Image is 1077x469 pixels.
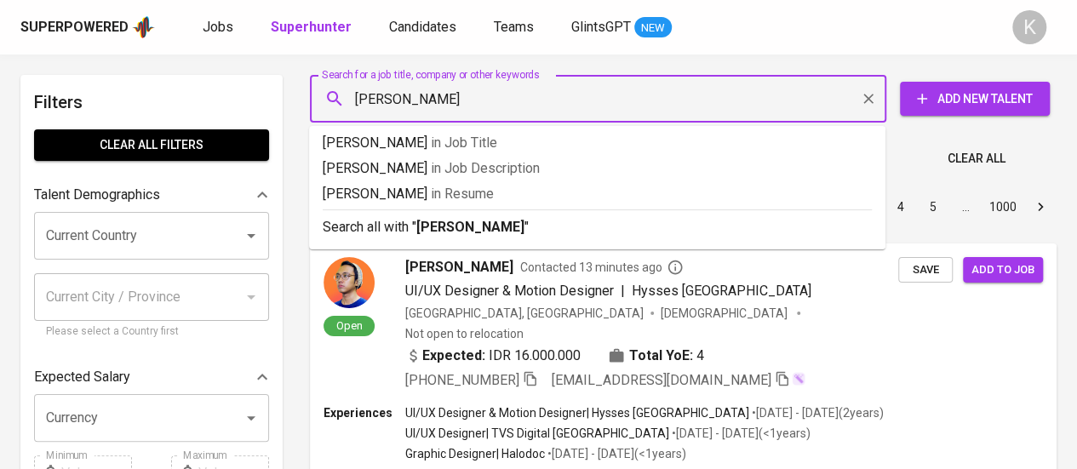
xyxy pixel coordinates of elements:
p: UI/UX Designer | TVS Digital [GEOGRAPHIC_DATA] [405,425,669,442]
button: Add New Talent [900,82,1050,116]
span: Add New Talent [914,89,1036,110]
div: Expected Salary [34,360,269,394]
a: Candidates [389,17,460,38]
button: Go to page 5 [919,193,947,220]
p: [PERSON_NAME] [323,158,872,179]
span: [EMAIL_ADDRESS][DOMAIN_NAME] [552,372,771,388]
img: app logo [132,14,155,40]
span: Clear All filters [48,134,255,156]
p: • [DATE] - [DATE] ( 2 years ) [749,404,884,421]
span: UI/UX Designer & Motion Designer [405,283,614,299]
b: Total YoE: [629,346,693,366]
button: Clear All [941,143,1012,174]
span: Contacted 13 minutes ago [520,259,684,276]
span: in Job Description [431,160,540,176]
a: GlintsGPT NEW [571,17,672,38]
button: Go to page 1000 [984,193,1022,220]
h6: Filters [34,89,269,116]
div: Superpowered [20,18,129,37]
span: [PERSON_NAME] [405,257,513,277]
p: Graphic Designer | Halodoc [405,445,545,462]
button: Go to page 4 [887,193,914,220]
span: Candidates [389,19,456,35]
a: Teams [494,17,537,38]
a: Superhunter [271,17,355,38]
img: magic_wand.svg [792,372,805,386]
div: Talent Demographics [34,178,269,212]
span: [PHONE_NUMBER] [405,372,519,388]
span: GlintsGPT [571,19,631,35]
a: Superpoweredapp logo [20,14,155,40]
img: 7b61b07bea3dfec196e00bfb00f41222.jfif [324,257,375,308]
nav: pagination navigation [755,193,1057,220]
p: Expected Salary [34,367,130,387]
button: Add to job [963,257,1043,283]
button: Clear [856,87,880,111]
b: Expected: [422,346,485,366]
p: Not open to relocation [405,325,524,342]
span: Save [907,260,944,280]
span: Add to job [971,260,1034,280]
p: Experiences [324,404,405,421]
span: | [621,281,625,301]
p: [PERSON_NAME] [323,184,872,204]
div: IDR 16.000.000 [405,346,581,366]
p: [PERSON_NAME] [323,133,872,153]
span: [DEMOGRAPHIC_DATA] [661,305,790,322]
a: Jobs [203,17,237,38]
div: [GEOGRAPHIC_DATA], [GEOGRAPHIC_DATA] [405,305,644,322]
span: Teams [494,19,534,35]
span: Jobs [203,19,233,35]
button: Clear All filters [34,129,269,161]
p: UI/UX Designer & Motion Designer | Hysses [GEOGRAPHIC_DATA] [405,404,749,421]
span: 4 [696,346,704,366]
div: K [1012,10,1046,44]
svg: By Batam recruiter [667,259,684,276]
b: [PERSON_NAME] [416,219,524,235]
p: • [DATE] - [DATE] ( <1 years ) [669,425,811,442]
div: … [952,198,979,215]
span: in Resume [431,186,494,202]
button: Save [898,257,953,283]
p: Talent Demographics [34,185,160,205]
p: Please select a Country first [46,323,257,340]
span: Hysses [GEOGRAPHIC_DATA] [632,283,811,299]
button: Go to next page [1027,193,1054,220]
span: in Job Title [431,134,497,151]
button: Open [239,224,263,248]
p: • [DATE] - [DATE] ( <1 years ) [545,445,686,462]
b: Superhunter [271,19,352,35]
span: NEW [634,20,672,37]
span: Clear All [948,148,1005,169]
p: Search all with " " [323,217,872,237]
span: Open [329,318,370,333]
button: Open [239,406,263,430]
